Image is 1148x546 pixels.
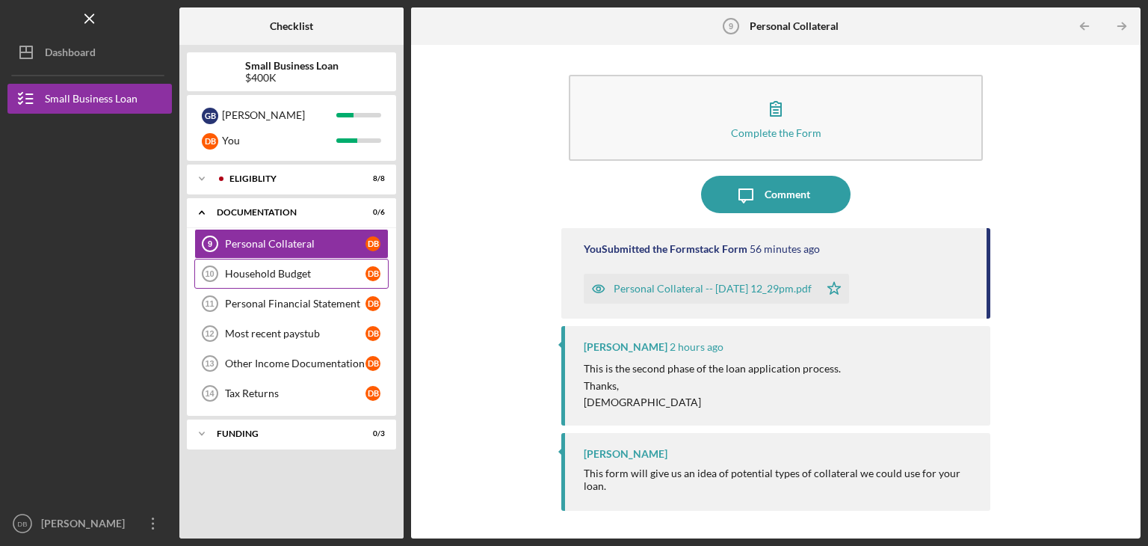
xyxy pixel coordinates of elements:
button: Small Business Loan [7,84,172,114]
text: DB [17,520,27,528]
div: Small Business Loan [45,84,138,117]
div: Comment [765,176,810,213]
a: 12Most recent paystubDB [194,319,389,349]
a: 11Personal Financial StatementDB [194,289,389,319]
p: This is the second phase of the loan application process. [584,361,841,377]
div: $400K [245,72,339,84]
div: D B [365,266,380,281]
div: [PERSON_NAME] [584,341,667,353]
div: Household Budget [225,268,365,280]
tspan: 12 [205,329,214,338]
b: Small Business Loan [245,60,339,72]
tspan: 9 [208,239,212,248]
button: Complete the Form [569,75,983,161]
a: 13Other Income DocumentationDB [194,349,389,378]
p: Thanks, [584,378,841,394]
div: 0 / 6 [358,208,385,217]
div: [PERSON_NAME] [584,448,667,460]
div: D B [365,326,380,341]
div: G B [202,108,218,124]
div: You Submitted the Formstack Form [584,243,747,255]
div: D B [365,356,380,371]
button: Dashboard [7,37,172,67]
div: Personal Collateral [225,238,365,250]
a: 10Household BudgetDB [194,259,389,289]
div: You [222,128,336,153]
button: Personal Collateral -- [DATE] 12_29pm.pdf [584,274,849,304]
div: This form will give us an idea of potential types of collateral we could use for your loan. [584,467,975,491]
tspan: 11 [205,299,214,308]
b: Checklist [270,20,313,32]
div: Tax Returns [225,387,365,399]
time: 2025-08-19 16:29 [750,243,820,255]
tspan: 9 [729,22,733,31]
b: Personal Collateral [750,20,839,32]
a: 14Tax ReturnsDB [194,378,389,408]
div: 0 / 3 [358,429,385,438]
div: Funding [217,429,348,438]
div: 8 / 8 [358,174,385,183]
div: D B [202,133,218,150]
div: Personal Collateral -- [DATE] 12_29pm.pdf [614,283,812,295]
tspan: 13 [205,359,214,368]
a: 9Personal CollateralDB [194,229,389,259]
button: DB[PERSON_NAME] [7,509,172,539]
button: Comment [701,176,851,213]
div: D B [365,386,380,401]
div: D B [365,296,380,311]
p: [DEMOGRAPHIC_DATA] [584,394,841,411]
time: 2025-08-19 15:23 [670,341,723,353]
div: [PERSON_NAME] [37,509,135,542]
div: Most recent paystub [225,328,365,340]
div: D B [365,236,380,251]
div: Eligiblity [229,174,348,183]
div: [PERSON_NAME] [222,102,336,128]
div: Complete the Form [731,127,821,138]
div: Documentation [217,208,348,217]
div: Other Income Documentation [225,358,365,369]
tspan: 14 [205,389,215,398]
tspan: 10 [205,269,214,278]
div: Dashboard [45,37,96,71]
div: Personal Financial Statement [225,298,365,310]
